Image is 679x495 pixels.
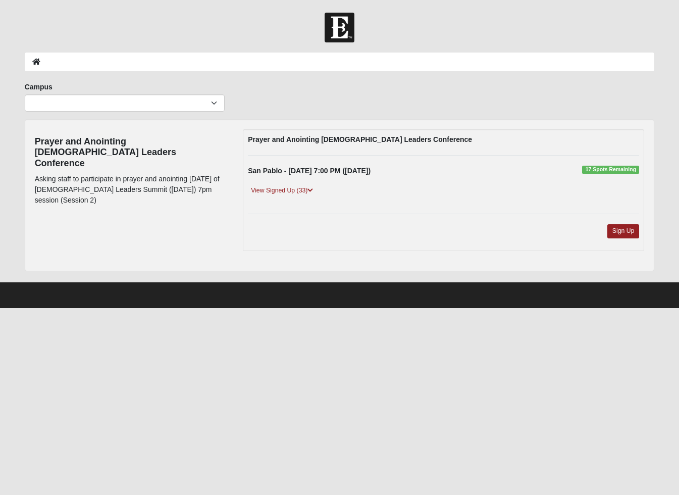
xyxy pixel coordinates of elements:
a: View Signed Up (33) [248,185,316,196]
strong: San Pablo - [DATE] 7:00 PM ([DATE]) [248,167,371,175]
h4: Prayer and Anointing [DEMOGRAPHIC_DATA] Leaders Conference [35,136,228,169]
label: Campus [25,82,53,92]
strong: Prayer and Anointing [DEMOGRAPHIC_DATA] Leaders Conference [248,135,472,143]
p: Asking staff to participate in prayer and anointing [DATE] of [DEMOGRAPHIC_DATA] Leaders Summit (... [35,174,228,206]
img: Church of Eleven22 Logo [325,13,354,42]
span: 17 Spots Remaining [582,166,639,174]
a: Sign Up [607,224,640,238]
